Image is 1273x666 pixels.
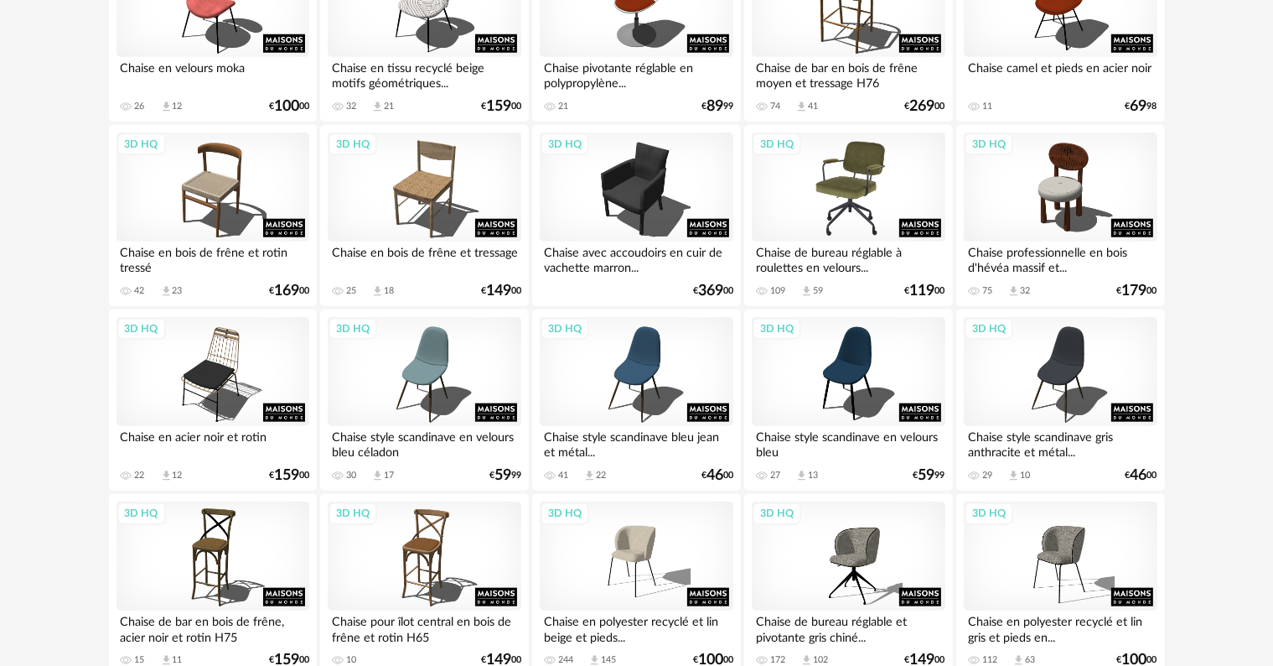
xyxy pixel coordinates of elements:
span: 46 [1131,470,1147,481]
span: 159 [486,101,511,112]
div: 41 [808,101,818,112]
div: Chaise pivotante réglable en polypropylène... [540,57,732,91]
div: Chaise en acier noir et rotin [116,426,309,460]
span: Download icon [160,470,173,482]
div: 15 [135,654,145,666]
div: € 00 [481,101,521,112]
span: 149 [486,654,511,666]
div: € 00 [693,285,733,297]
div: 32 [1020,285,1030,297]
div: 23 [173,285,183,297]
div: Chaise style scandinave en velours bleu céladon [328,426,520,460]
a: 3D HQ Chaise en acier noir et rotin 22 Download icon 12 €15900 [109,310,317,491]
span: 169 [274,285,299,297]
div: Chaise camel et pieds en acier noir [964,57,1157,91]
div: 63 [1025,654,1035,666]
span: 149 [910,654,935,666]
div: 17 [384,470,394,481]
div: 41 [558,470,568,481]
div: € 00 [269,654,309,666]
div: Chaise style scandinave en velours bleu [752,426,944,460]
div: Chaise de bureau réglable à roulettes en velours... [752,242,944,275]
div: 3D HQ [329,318,377,340]
div: Chaise pour îlot central en bois de frêne et rotin H65 [328,611,520,644]
div: 3D HQ [117,133,166,155]
div: 3D HQ [117,318,166,340]
div: 3D HQ [753,502,801,524]
span: Download icon [795,470,808,482]
div: Chaise de bar en bois de frêne, acier noir et rotin H75 [116,611,309,644]
span: 369 [698,285,723,297]
span: 100 [274,101,299,112]
span: 89 [706,101,723,112]
span: 159 [274,654,299,666]
span: Download icon [795,101,808,113]
div: 59 [813,285,823,297]
div: 74 [770,101,780,112]
div: Chaise de bureau réglable et pivotante gris chiné... [752,611,944,644]
div: Chaise de bar en bois de frêne moyen et tressage H76 [752,57,944,91]
div: € 98 [1126,101,1157,112]
span: 59 [494,470,511,481]
div: € 00 [905,654,945,666]
a: 3D HQ Chaise de bureau réglable à roulettes en velours... 109 Download icon 59 €11900 [744,125,952,306]
div: 3D HQ [965,502,1013,524]
div: 10 [346,654,356,666]
div: 18 [384,285,394,297]
div: 42 [135,285,145,297]
div: 3D HQ [329,133,377,155]
div: 3D HQ [117,502,166,524]
div: 172 [770,654,785,666]
a: 3D HQ Chaise professionnelle en bois d'hévéa massif et... 75 Download icon 32 €17900 [956,125,1164,306]
span: 149 [486,285,511,297]
div: 22 [596,470,606,481]
span: 119 [910,285,935,297]
div: 112 [982,654,997,666]
div: 3D HQ [753,318,801,340]
span: 59 [919,470,935,481]
div: 3D HQ [541,318,589,340]
div: Chaise en tissu recyclé beige motifs géométriques... [328,57,520,91]
div: Chaise en bois de frêne et tressage [328,242,520,275]
div: € 00 [905,285,945,297]
div: 25 [346,285,356,297]
div: Chaise en polyester recyclé et lin beige et pieds... [540,611,732,644]
span: 100 [1122,654,1147,666]
a: 3D HQ Chaise style scandinave en velours bleu 27 Download icon 13 €5999 [744,310,952,491]
div: € 99 [913,470,945,481]
a: 3D HQ Chaise en bois de frêne et rotin tressé 42 Download icon 23 €16900 [109,125,317,306]
div: Chaise en velours moka [116,57,309,91]
a: 3D HQ Chaise style scandinave bleu jean et métal... 41 Download icon 22 €4600 [532,310,740,491]
div: € 00 [481,654,521,666]
div: 21 [558,101,568,112]
div: 3D HQ [541,133,589,155]
div: 244 [558,654,573,666]
div: 13 [808,470,818,481]
div: Chaise en bois de frêne et rotin tressé [116,242,309,275]
div: 11 [173,654,183,666]
div: 26 [135,101,145,112]
div: 12 [173,101,183,112]
div: 12 [173,470,183,481]
span: Download icon [371,470,384,482]
div: € 00 [693,654,733,666]
div: € 00 [905,101,945,112]
a: 3D HQ Chaise en bois de frêne et tressage 25 Download icon 18 €14900 [320,125,528,306]
div: Chaise style scandinave gris anthracite et métal... [964,426,1157,460]
span: Download icon [1007,470,1020,482]
div: € 00 [269,470,309,481]
div: 102 [813,654,828,666]
div: 3D HQ [965,133,1013,155]
div: 30 [346,470,356,481]
div: € 00 [1117,654,1157,666]
div: Chaise style scandinave bleu jean et métal... [540,426,732,460]
div: 10 [1020,470,1030,481]
div: 29 [982,470,992,481]
span: Download icon [800,285,813,298]
div: € 00 [1117,285,1157,297]
div: Chaise en polyester recyclé et lin gris et pieds en... [964,611,1157,644]
div: 32 [346,101,356,112]
div: 145 [601,654,616,666]
div: 3D HQ [753,133,801,155]
div: 75 [982,285,992,297]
